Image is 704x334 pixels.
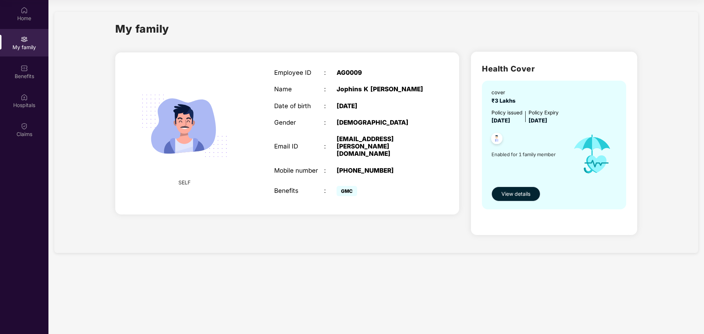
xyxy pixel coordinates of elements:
div: [PHONE_NUMBER] [337,167,424,174]
div: Name [274,85,324,93]
div: : [324,102,337,110]
span: GMC [337,186,357,196]
div: cover [491,89,518,97]
img: svg+xml;base64,PHN2ZyB4bWxucz0iaHR0cDovL3d3dy53My5vcmcvMjAwMC9zdmciIHdpZHRoPSIyMjQiIGhlaWdodD0iMT... [131,73,237,179]
div: Email ID [274,143,324,150]
span: Enabled for 1 family member [491,151,565,158]
span: SELF [178,179,190,187]
div: AG0009 [337,69,424,76]
button: View details [491,187,540,201]
h1: My family [115,21,169,37]
div: Employee ID [274,69,324,76]
div: [EMAIL_ADDRESS][PERSON_NAME][DOMAIN_NAME] [337,135,424,158]
div: Jophins K [PERSON_NAME] [337,85,424,93]
img: svg+xml;base64,PHN2ZyB3aWR0aD0iMjAiIGhlaWdodD0iMjAiIHZpZXdCb3g9IjAgMCAyMCAyMCIgZmlsbD0ibm9uZSIgeG... [21,36,28,43]
span: [DATE] [529,117,547,124]
div: : [324,69,337,76]
img: svg+xml;base64,PHN2ZyBpZD0iQ2xhaW0iIHhtbG5zPSJodHRwOi8vd3d3LnczLm9yZy8yMDAwL3N2ZyIgd2lkdGg9IjIwIi... [21,122,28,130]
img: svg+xml;base64,PHN2ZyBpZD0iSG9tZSIgeG1sbnM9Imh0dHA6Ly93d3cudzMub3JnLzIwMDAvc3ZnIiB3aWR0aD0iMjAiIG... [21,7,28,14]
img: icon [565,125,619,183]
div: : [324,119,337,126]
div: Policy issued [491,109,522,117]
div: Gender [274,119,324,126]
div: Policy Expiry [529,109,559,117]
div: Benefits [274,187,324,194]
span: ₹3 Lakhs [491,98,518,104]
img: svg+xml;base64,PHN2ZyB4bWxucz0iaHR0cDovL3d3dy53My5vcmcvMjAwMC9zdmciIHdpZHRoPSI0OC45NDMiIGhlaWdodD... [488,131,506,148]
span: [DATE] [491,117,510,124]
div: : [324,167,337,174]
img: svg+xml;base64,PHN2ZyBpZD0iSG9zcGl0YWxzIiB4bWxucz0iaHR0cDovL3d3dy53My5vcmcvMjAwMC9zdmciIHdpZHRoPS... [21,93,28,101]
div: [DEMOGRAPHIC_DATA] [337,119,424,126]
div: : [324,85,337,93]
img: svg+xml;base64,PHN2ZyBpZD0iQmVuZWZpdHMiIHhtbG5zPSJodHRwOi8vd3d3LnczLm9yZy8yMDAwL3N2ZyIgd2lkdGg9Ij... [21,65,28,72]
div: Date of birth [274,102,324,110]
h2: Health Cover [482,63,626,75]
div: Mobile number [274,167,324,174]
div: : [324,187,337,194]
div: [DATE] [337,102,424,110]
div: : [324,143,337,150]
span: View details [501,190,530,198]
